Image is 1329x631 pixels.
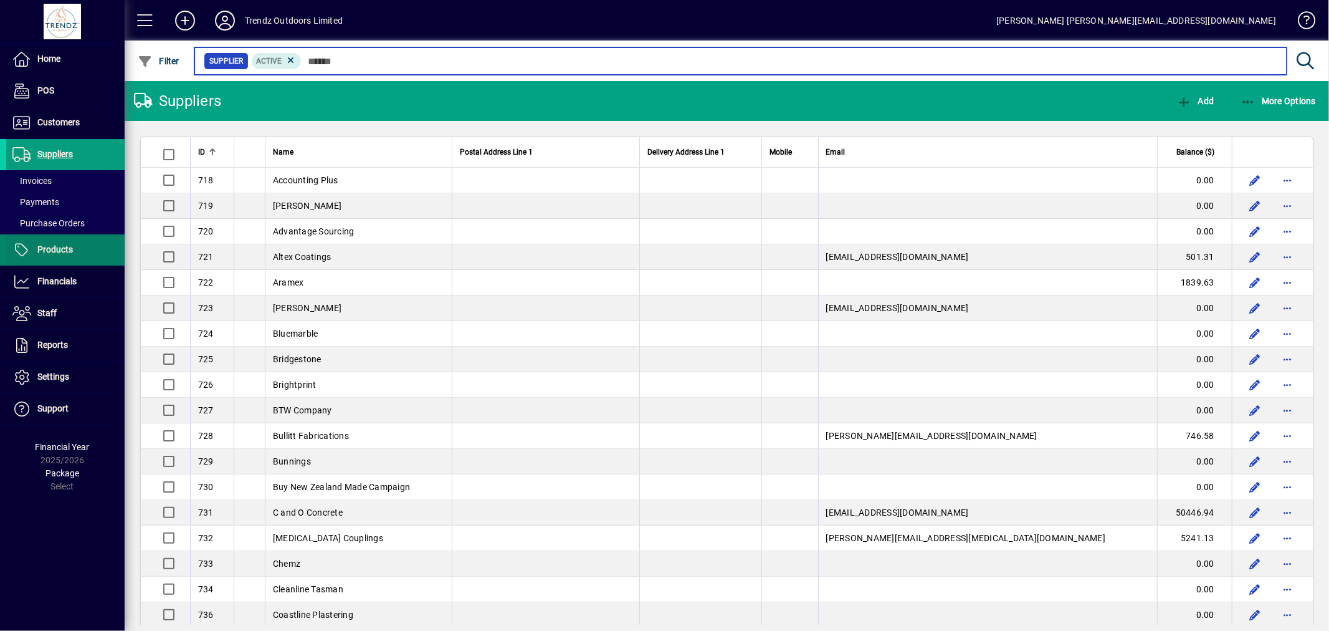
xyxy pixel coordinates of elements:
a: Knowledge Base [1289,2,1313,43]
td: 0.00 [1157,219,1232,244]
span: Bunnings [273,456,311,466]
span: 730 [198,482,214,492]
td: 0.00 [1157,372,1232,398]
button: More options [1277,554,1297,574]
button: Edit [1245,375,1265,395]
button: More options [1277,426,1297,446]
span: Balance ($) [1176,145,1214,159]
div: Balance ($) [1165,145,1226,159]
span: Bridgestone [273,354,322,364]
span: Chemz [273,559,300,569]
button: Edit [1245,170,1265,190]
span: 719 [198,201,214,211]
span: 722 [198,277,214,287]
div: Mobile [769,145,811,159]
td: 0.00 [1157,449,1232,474]
td: 0.00 [1157,347,1232,372]
span: ID [198,145,205,159]
span: 727 [198,405,214,415]
td: 0.00 [1157,551,1232,577]
a: Products [6,234,125,266]
td: 501.31 [1157,244,1232,270]
span: Filter [138,56,179,66]
button: More options [1277,221,1297,241]
button: Filter [135,50,183,72]
span: Package [45,468,79,478]
td: 0.00 [1157,577,1232,602]
button: More options [1277,579,1297,599]
span: 728 [198,431,214,441]
span: Financials [37,276,77,286]
td: 0.00 [1157,398,1232,423]
span: 731 [198,508,214,518]
button: More options [1277,528,1297,548]
a: Reports [6,330,125,361]
span: Bullitt Fabrications [273,431,349,441]
span: Buy New Zealand Made Campaign [273,482,410,492]
td: 0.00 [1157,168,1232,193]
button: Edit [1245,605,1265,625]
span: Aramex [273,277,304,287]
span: 734 [198,584,214,594]
span: Reports [37,340,68,350]
span: Add [1176,96,1214,106]
span: 721 [198,252,214,262]
span: Altex Coatings [273,252,331,262]
span: Advantage Sourcing [273,226,355,236]
a: Home [6,44,125,75]
button: Profile [205,9,245,32]
span: Accounting Plus [273,175,338,185]
span: [PERSON_NAME][EMAIL_ADDRESS][MEDICAL_DATA][DOMAIN_NAME] [826,533,1106,543]
button: Edit [1245,272,1265,292]
button: Add [1173,90,1217,112]
span: [PERSON_NAME] [273,201,341,211]
span: Email [826,145,846,159]
button: Edit [1245,451,1265,471]
button: More options [1277,451,1297,471]
span: [MEDICAL_DATA] Couplings [273,533,383,543]
div: Name [273,145,444,159]
td: 50446.94 [1157,500,1232,526]
button: Add [165,9,205,32]
span: Home [37,54,60,64]
span: Brightprint [273,380,317,390]
button: Edit [1245,324,1265,344]
button: Edit [1245,349,1265,369]
div: [PERSON_NAME] [PERSON_NAME][EMAIL_ADDRESS][DOMAIN_NAME] [996,11,1276,31]
span: Supplier [209,55,243,67]
div: Email [826,145,1150,159]
span: [PERSON_NAME] [273,303,341,313]
span: 718 [198,175,214,185]
div: Suppliers [134,91,221,111]
span: 732 [198,533,214,543]
a: Settings [6,362,125,393]
td: 0.00 [1157,321,1232,347]
span: Purchase Orders [12,218,85,228]
button: Edit [1245,554,1265,574]
span: Payments [12,197,59,207]
span: Staff [37,308,57,318]
span: 723 [198,303,214,313]
span: Suppliers [37,149,73,159]
td: 0.00 [1157,193,1232,219]
span: Customers [37,117,80,127]
button: More options [1277,196,1297,216]
span: 725 [198,354,214,364]
div: ID [198,145,226,159]
button: More Options [1237,90,1320,112]
a: Purchase Orders [6,213,125,234]
span: More Options [1241,96,1317,106]
span: [PERSON_NAME][EMAIL_ADDRESS][DOMAIN_NAME] [826,431,1037,441]
span: BTW Company [273,405,332,415]
span: Support [37,403,69,413]
button: Edit [1245,477,1265,497]
span: POS [37,85,54,95]
button: More options [1277,272,1297,292]
span: 726 [198,380,214,390]
span: C and O Concrete [273,508,343,518]
button: Edit [1245,528,1265,548]
button: More options [1277,324,1297,344]
mat-chip: Activation Status: Active [252,53,302,69]
button: Edit [1245,196,1265,216]
a: Payments [6,191,125,213]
